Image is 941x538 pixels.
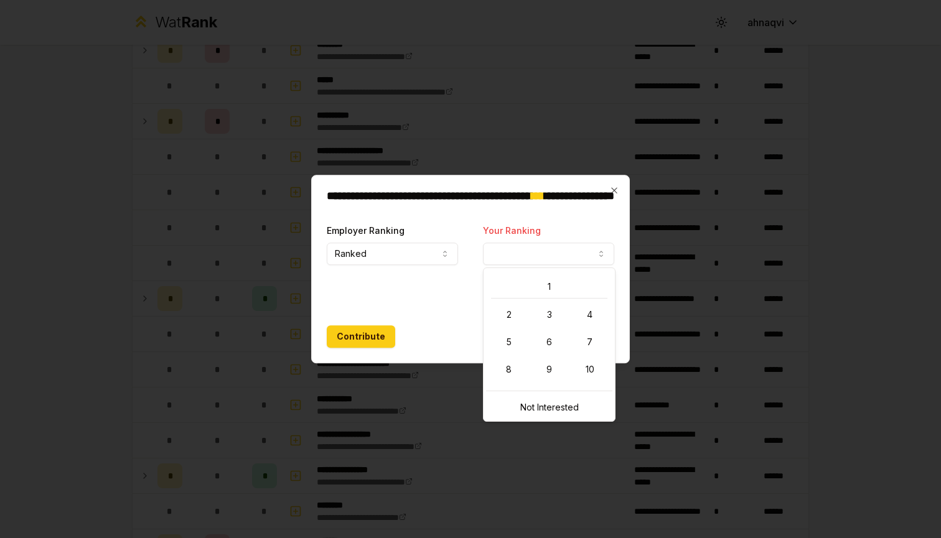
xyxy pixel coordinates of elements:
[546,363,552,376] span: 9
[548,281,551,293] span: 1
[586,363,594,376] span: 10
[327,225,405,236] label: Employer Ranking
[327,325,395,348] button: Contribute
[483,225,541,236] label: Your Ranking
[587,336,592,348] span: 7
[506,363,512,376] span: 8
[507,336,512,348] span: 5
[520,401,579,414] span: Not Interested
[546,336,552,348] span: 6
[547,308,552,321] span: 3
[507,308,512,321] span: 2
[587,308,592,321] span: 4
